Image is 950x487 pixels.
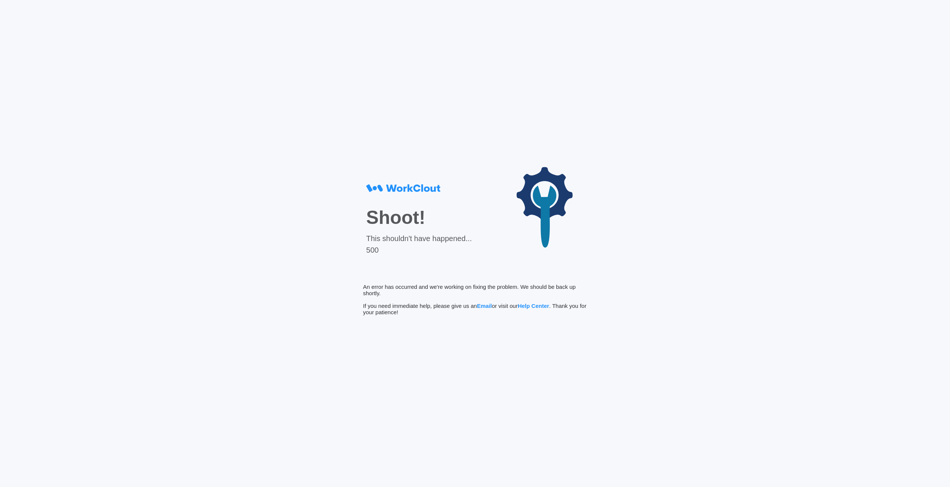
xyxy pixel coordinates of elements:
[366,246,472,255] div: 500
[366,234,472,243] div: This shouldn't have happened...
[363,284,587,315] div: An error has occurred and we're working on fixing the problem. We should be back up shortly. If y...
[518,303,549,309] span: Help Center
[366,207,472,228] div: Shoot!
[477,303,492,309] span: Email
